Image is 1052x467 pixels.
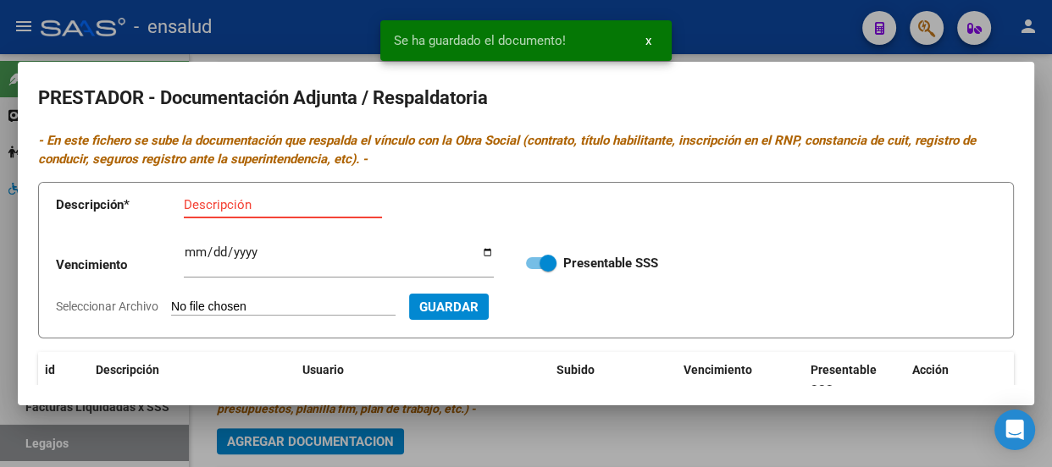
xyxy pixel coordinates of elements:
[905,352,990,408] datatable-header-cell: Acción
[45,363,55,376] span: id
[296,352,550,408] datatable-header-cell: Usuario
[804,352,905,408] datatable-header-cell: Presentable SSS
[563,255,658,271] strong: Presentable SSS
[409,294,489,320] button: Guardar
[994,409,1035,450] div: Open Intercom Messenger
[96,363,159,376] span: Descripción
[38,133,976,168] i: - En este fichero se sube la documentación que respalda el vínculo con la Obra Social (contrato, ...
[394,32,566,49] span: Se ha guardado el documento!
[556,363,595,376] span: Subido
[56,255,184,275] p: Vencimiento
[632,25,665,56] button: x
[912,363,949,376] span: Acción
[89,352,296,408] datatable-header-cell: Descripción
[38,82,1014,114] h2: PRESTADOR - Documentación Adjunta / Respaldatoria
[56,195,184,215] p: Descripción
[684,363,752,376] span: Vencimiento
[811,363,877,396] span: Presentable SSS
[302,363,344,376] span: Usuario
[645,33,651,48] span: x
[38,352,89,408] datatable-header-cell: id
[419,299,479,315] span: Guardar
[56,299,158,313] span: Seleccionar Archivo
[550,352,677,408] datatable-header-cell: Subido
[677,352,804,408] datatable-header-cell: Vencimiento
